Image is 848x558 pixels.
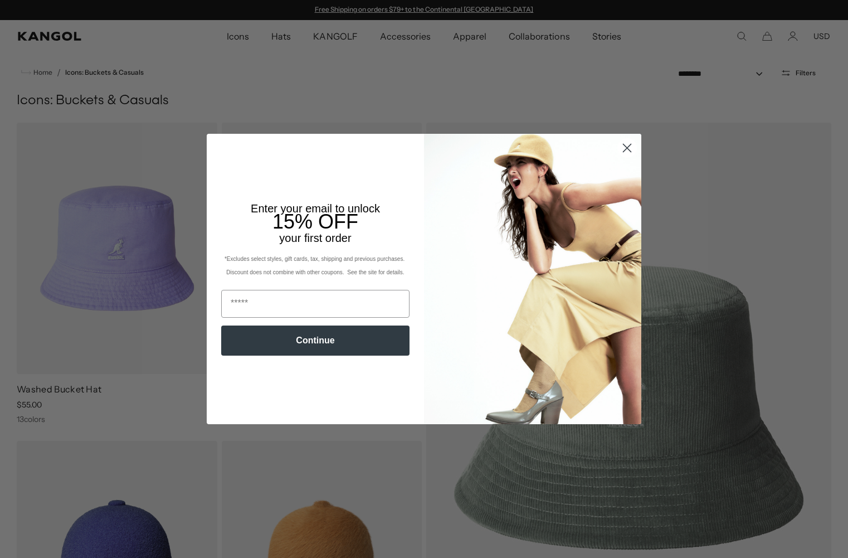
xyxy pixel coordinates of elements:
input: Email [221,290,410,318]
button: Continue [221,326,410,356]
img: 93be19ad-e773-4382-80b9-c9d740c9197f.jpeg [424,134,641,424]
button: Close dialog [617,138,637,158]
span: Enter your email to unlock [251,202,380,215]
span: 15% OFF [272,210,358,233]
span: your first order [279,232,351,244]
span: *Excludes select styles, gift cards, tax, shipping and previous purchases. Discount does not comb... [225,256,406,275]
